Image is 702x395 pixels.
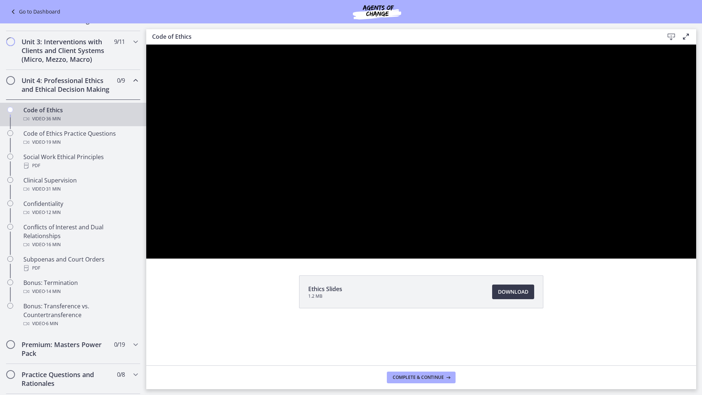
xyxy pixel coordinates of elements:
[23,264,137,272] div: PDF
[114,340,125,349] span: 0 / 19
[114,37,125,46] span: 9 / 11
[45,319,58,328] span: · 6 min
[146,45,696,259] iframe: To enrich screen reader interactions, please activate Accessibility in Grammarly extension settings
[387,372,456,383] button: Complete & continue
[23,255,137,272] div: Subpoenas and Court Orders
[23,114,137,123] div: Video
[23,138,137,147] div: Video
[45,138,61,147] span: · 19 min
[22,370,111,388] h2: Practice Questions and Rationales
[333,3,421,20] img: Agents of Change
[23,161,137,170] div: PDF
[22,76,111,94] h2: Unit 4: Professional Ethics and Ethical Decision Making
[23,185,137,193] div: Video
[22,37,111,64] h2: Unit 3: Interventions with Clients and Client Systems (Micro, Mezzo, Macro)
[23,240,137,249] div: Video
[23,153,137,170] div: Social Work Ethical Principles
[23,208,137,217] div: Video
[23,199,137,217] div: Confidentiality
[23,106,137,123] div: Code of Ethics
[45,287,61,296] span: · 14 min
[23,129,137,147] div: Code of Ethics Practice Questions
[22,340,111,358] h2: Premium: Masters Power Pack
[23,319,137,328] div: Video
[152,32,652,41] h3: Code of Ethics
[23,302,137,328] div: Bonus: Transference vs. Countertransference
[45,185,61,193] span: · 31 min
[45,240,61,249] span: · 16 min
[45,114,61,123] span: · 36 min
[9,7,60,16] a: Go to Dashboard
[45,208,61,217] span: · 12 min
[117,76,125,85] span: 0 / 9
[308,285,342,293] span: Ethics Slides
[117,370,125,379] span: 0 / 8
[23,223,137,249] div: Conflicts of Interest and Dual Relationships
[308,293,342,299] span: 1.2 MB
[492,285,534,299] a: Download
[23,287,137,296] div: Video
[498,287,528,296] span: Download
[393,375,444,380] span: Complete & continue
[23,278,137,296] div: Bonus: Termination
[23,176,137,193] div: Clinical Supervision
